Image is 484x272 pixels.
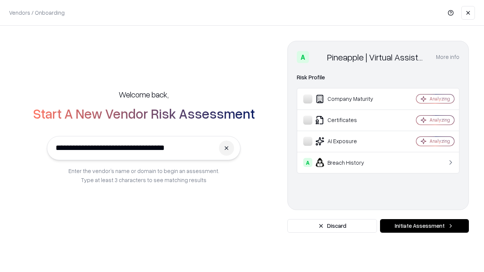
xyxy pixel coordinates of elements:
[327,51,427,63] div: Pineapple | Virtual Assistant Agency
[430,138,450,144] div: Analyzing
[303,158,312,167] div: A
[430,117,450,123] div: Analyzing
[119,89,169,100] h5: Welcome back,
[303,116,394,125] div: Certificates
[303,94,394,104] div: Company Maturity
[68,166,219,184] p: Enter the vendor’s name or domain to begin an assessment. Type at least 3 characters to see match...
[287,219,377,233] button: Discard
[380,219,469,233] button: Initiate Assessment
[312,51,324,63] img: Pineapple | Virtual Assistant Agency
[303,137,394,146] div: AI Exposure
[297,51,309,63] div: A
[430,96,450,102] div: Analyzing
[297,73,459,82] div: Risk Profile
[436,50,459,64] button: More info
[303,158,394,167] div: Breach History
[9,9,65,17] p: Vendors / Onboarding
[33,106,255,121] h2: Start A New Vendor Risk Assessment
